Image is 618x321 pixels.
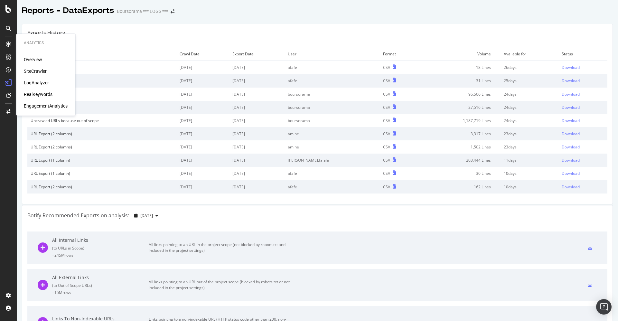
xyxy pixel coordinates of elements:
td: [DATE] [229,88,285,101]
td: 10 days [501,167,558,180]
a: LogAnalyzer [24,80,49,86]
td: [DATE] [229,114,285,127]
a: Download [562,91,604,97]
div: CSV [383,105,390,110]
td: Format [380,47,419,61]
td: [DATE] [176,114,229,127]
div: Exports History [27,29,65,37]
a: SiteCrawler [24,68,47,74]
a: Download [562,118,604,123]
span: 2025 Aug. 8th [140,213,153,218]
div: CSV [383,157,390,163]
td: [DATE] [176,180,229,194]
div: All Internal Links [52,237,149,243]
td: 25 days [501,74,558,87]
td: boursorama [285,114,380,127]
td: 23 days [501,140,558,154]
a: Download [562,131,604,137]
td: 3,317 Lines [419,127,501,140]
div: Open Intercom Messenger [596,299,612,315]
td: [DATE] [176,127,229,140]
td: amine [285,140,380,154]
div: Botify Recommended Exports on analysis: [27,212,129,219]
a: Download [562,105,604,110]
td: afafe [285,61,380,74]
div: URL Export (5 columns) [31,78,173,83]
td: 31 Lines [419,74,501,87]
td: [DATE] [229,140,285,154]
td: 30 Lines [419,167,501,180]
td: User [285,47,380,61]
td: boursorama [285,101,380,114]
div: URL Export (3 columns) [31,65,173,70]
div: URL Export (2 columns) [31,144,173,150]
div: Analytics [24,40,68,46]
div: Reports - DataExports [22,5,114,16]
td: [DATE] [229,127,285,140]
div: csv-export [588,245,592,250]
td: Volume [419,47,501,61]
a: Overview [24,56,42,63]
div: Orphans from sitemaps [31,105,173,110]
div: csv-export [588,283,592,287]
div: Download [562,184,580,190]
td: 24 days [501,114,558,127]
div: CSV [383,118,390,123]
td: [DATE] [176,140,229,154]
div: Uncrawled URLs because out of scope [31,118,173,123]
td: [DATE] [229,74,285,87]
td: afafe [285,74,380,87]
div: URL Export (2 columns) [31,131,173,137]
a: EngagementAnalytics [24,103,68,109]
td: boursorama [285,88,380,101]
div: URL Export (1 column) [31,171,173,176]
td: [DATE] [176,154,229,167]
td: [DATE] [229,180,285,194]
td: 27,516 Lines [419,101,501,114]
a: Download [562,184,604,190]
div: All External Links [52,274,149,281]
td: 26 days [501,61,558,74]
td: [PERSON_NAME].falala [285,154,380,167]
div: CSV [383,144,390,150]
td: 1,187,719 Lines [419,114,501,127]
a: Download [562,78,604,83]
div: Download [562,157,580,163]
div: URL Export (1 column) [31,157,173,163]
button: [DATE] [132,211,161,221]
td: 10 days [501,180,558,194]
div: CSV [383,91,390,97]
td: amine [285,127,380,140]
td: [DATE] [176,101,229,114]
a: RealKeywords [24,91,52,98]
div: CSV [383,171,390,176]
td: afafe [285,180,380,194]
td: [DATE] [229,101,285,114]
div: = 245M rows [52,252,149,258]
td: 1,502 Lines [419,140,501,154]
td: [DATE] [176,88,229,101]
div: Download [562,144,580,150]
td: [DATE] [176,74,229,87]
div: arrow-right-arrow-left [171,9,174,14]
div: CSV [383,184,390,190]
a: Download [562,157,604,163]
td: [DATE] [229,61,285,74]
div: Download [562,78,580,83]
div: All links pointing to an URL in the project scope (not blocked by robots.txt and included in the ... [149,242,294,253]
td: Available for [501,47,558,61]
div: URL Export (1 column) [31,91,173,97]
td: [DATE] [176,61,229,74]
div: = 15M rows [52,290,149,295]
td: Crawl Date [176,47,229,61]
div: Download [562,131,580,137]
div: All links pointing to an URL out of the project scope (blocked by robots.txt or not included in t... [149,279,294,291]
div: Download [562,105,580,110]
td: [DATE] [176,167,229,180]
a: Download [562,65,604,70]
